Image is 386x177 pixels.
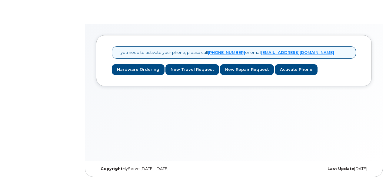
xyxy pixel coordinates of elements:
[165,64,219,75] a: New Travel Request
[96,166,188,171] div: MyServe [DATE]–[DATE]
[261,50,334,55] a: [EMAIL_ADDRESS][DOMAIN_NAME]
[220,64,274,75] a: New Repair Request
[328,166,354,171] strong: Last Update
[208,50,245,55] a: [PHONE_NUMBER]
[280,166,372,171] div: [DATE]
[118,50,334,55] p: If you need to activate your phone, please call or email
[275,64,318,75] a: Activate Phone
[101,166,122,171] strong: Copyright
[112,64,165,75] a: Hardware Ordering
